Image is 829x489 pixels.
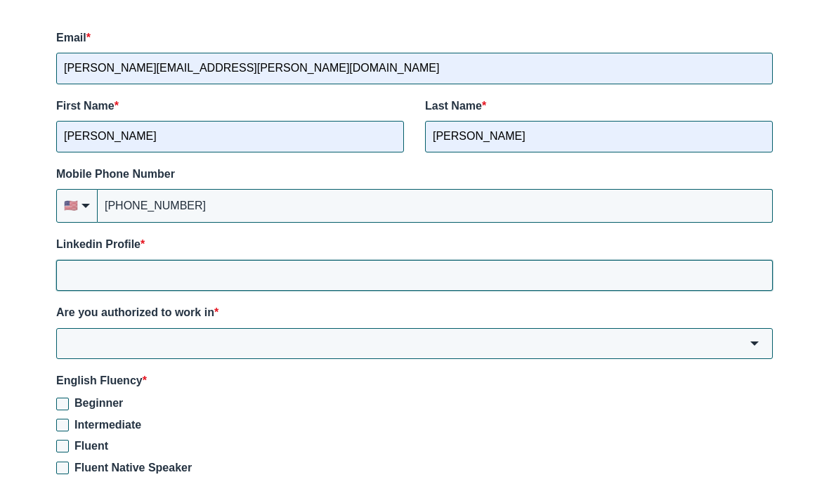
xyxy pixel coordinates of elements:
[56,306,214,318] span: Are you authorized to work in
[74,397,123,409] span: Beginner
[56,374,143,386] span: English Fluency
[64,198,78,214] span: flag
[56,440,69,452] input: Fluent
[74,440,108,452] span: Fluent
[425,100,482,112] span: Last Name
[56,100,115,112] span: First Name
[56,462,69,474] input: Fluent Native Speaker
[74,419,141,431] span: Intermediate
[56,238,141,250] span: Linkedin Profile
[56,398,69,410] input: Beginner
[56,32,86,44] span: Email
[56,419,69,431] input: Intermediate
[74,462,192,474] span: Fluent Native Speaker
[56,168,175,180] span: Mobile Phone Number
